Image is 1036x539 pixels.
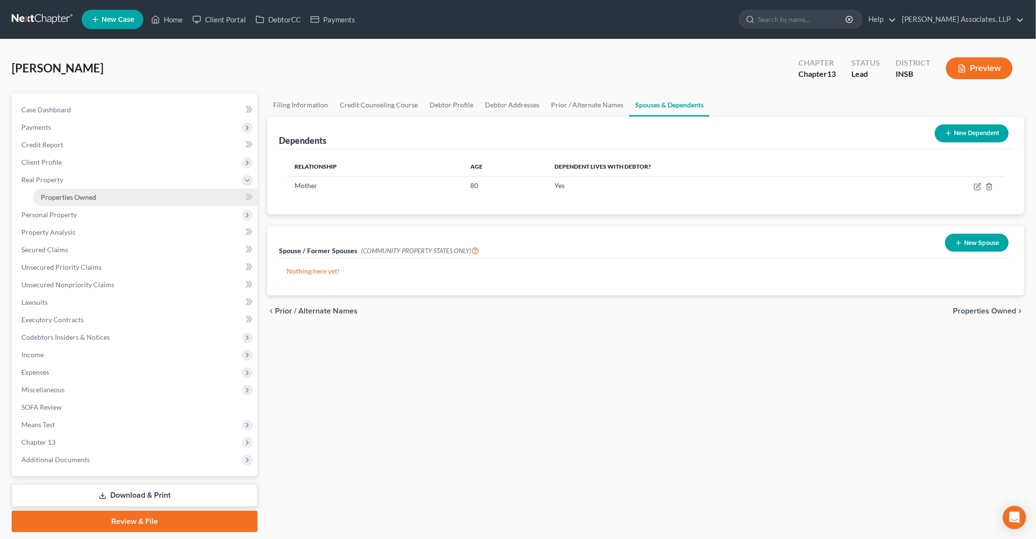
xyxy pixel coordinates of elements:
a: Property Analysis [14,224,258,241]
a: [PERSON_NAME] Associates, LLP [897,11,1024,28]
span: SOFA Review [21,403,62,411]
a: Unsecured Priority Claims [14,259,258,276]
a: Debtor Profile [424,93,479,117]
a: Payments [306,11,360,28]
span: Client Profile [21,158,62,166]
span: Payments [21,123,51,131]
th: Relationship [287,157,463,176]
span: Executory Contracts [21,315,84,324]
a: Executory Contracts [14,311,258,329]
span: Unsecured Nonpriority Claims [21,280,114,289]
span: Expenses [21,368,49,376]
a: Prior / Alternate Names [545,93,629,117]
a: Unsecured Nonpriority Claims [14,276,258,294]
th: Age [463,157,547,176]
a: SOFA Review [14,399,258,416]
span: 13 [827,69,836,78]
a: Case Dashboard [14,101,258,119]
span: (COMMUNITY PROPERTY STATES ONLY) [361,247,479,255]
button: chevron_left Prior / Alternate Names [267,307,358,315]
span: Case Dashboard [21,105,71,114]
div: Chapter [798,69,836,80]
div: Open Intercom Messenger [1003,506,1026,529]
span: Income [21,350,44,359]
span: Secured Claims [21,245,68,254]
i: chevron_right [1017,307,1024,315]
button: Properties Owned chevron_right [953,307,1024,315]
span: Credit Report [21,140,63,149]
a: Lawsuits [14,294,258,311]
span: Additional Documents [21,455,90,464]
a: Credit Counseling Course [334,93,424,117]
span: Lawsuits [21,298,48,306]
a: Download & Print [12,484,258,507]
div: INSB [896,69,931,80]
a: Review & File [12,511,258,532]
span: Codebtors Insiders & Notices [21,333,110,341]
span: [PERSON_NAME] [12,61,104,75]
td: 80 [463,176,547,195]
span: Personal Property [21,210,77,219]
div: Chapter [798,57,836,69]
button: New Spouse [945,234,1009,252]
div: District [896,57,931,69]
a: Client Portal [188,11,251,28]
span: Chapter 13 [21,438,55,446]
div: Status [851,57,880,69]
span: Prior / Alternate Names [275,307,358,315]
span: Properties Owned [41,193,96,201]
a: Help [863,11,896,28]
i: chevron_left [267,307,275,315]
button: New Dependent [935,124,1009,142]
span: Means Test [21,420,55,429]
a: Properties Owned [33,189,258,206]
a: Credit Report [14,136,258,154]
input: Search by name... [758,10,847,28]
span: Property Analysis [21,228,75,236]
button: Preview [946,57,1013,79]
span: Unsecured Priority Claims [21,263,102,271]
td: Yes [547,176,886,195]
a: Secured Claims [14,241,258,259]
span: New Case [102,16,134,23]
div: Dependents [279,135,327,146]
span: Real Property [21,175,63,184]
a: Filing Information [267,93,334,117]
td: Mother [287,176,463,195]
p: Nothing here yet! [287,266,1005,276]
span: Properties Owned [953,307,1017,315]
div: Lead [851,69,880,80]
a: DebtorCC [251,11,306,28]
a: Spouses & Dependents [629,93,709,117]
a: Debtor Addresses [479,93,545,117]
a: Home [146,11,188,28]
span: Miscellaneous [21,385,65,394]
th: Dependent lives with debtor? [547,157,886,176]
span: Spouse / Former Spouses [279,246,357,255]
